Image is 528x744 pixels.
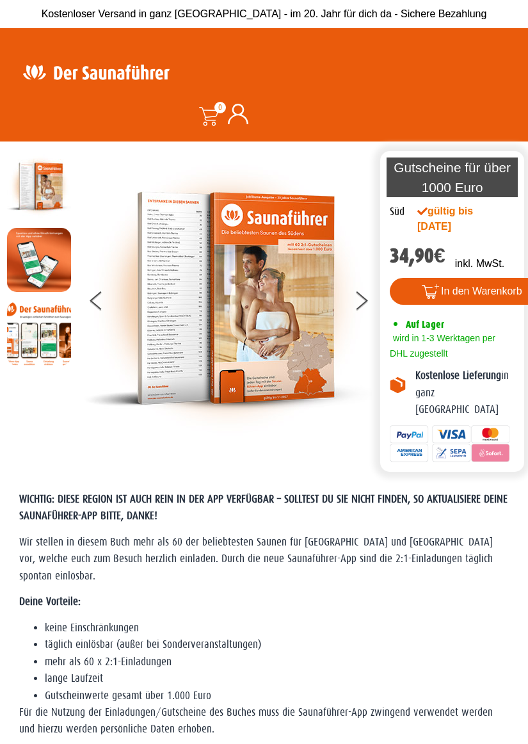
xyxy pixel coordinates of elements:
[7,302,71,366] img: Anleitung7tn
[42,8,487,19] span: Kostenloser Versand in ganz [GEOGRAPHIC_DATA] - im 20. Jahr für dich da - Sichere Bezahlung
[390,204,404,220] div: Süd
[45,620,509,636] li: keine Einschränkungen
[434,244,445,268] span: €
[417,204,492,234] div: gültig bis [DATE]
[415,368,515,418] p: in ganz [GEOGRAPHIC_DATA]
[455,256,504,271] p: inkl. MwSt.
[45,688,509,704] li: Gutscheinwerte gesamt über 1.000 Euro
[390,244,445,268] bdi: 34,90
[45,654,509,670] li: mehr als 60 x 2:1-Einladungen
[214,102,226,113] span: 0
[406,318,444,330] span: Auf Lager
[387,158,518,197] p: Gutscheine für über 1000 Euro
[19,493,508,522] span: WICHTIG: DIESE REGION IST AUCH REIN IN DER APP VERFÜGBAR – SOLLTEST DU SIE NICHT FINDEN, SO AKTUA...
[19,704,509,738] p: Für die Nutzung der Einladungen/Gutscheine des Buches muss die Saunaführer-App zwingend verwendet...
[19,536,493,582] span: Wir stellen in diesem Buch mehr als 60 der beliebtesten Saunen für [GEOGRAPHIC_DATA] und [GEOGRAP...
[19,595,81,608] strong: Deine Vorteile:
[45,636,509,653] li: täglich einlösbar (außer bei Sonderveranstaltungen)
[45,670,509,687] li: lange Laufzeit
[7,228,71,292] img: MOCKUP-iPhone_regional
[390,333,495,359] span: wird in 1-3 Werktagen per DHL zugestellt
[415,369,501,382] b: Kostenlose Lieferung
[7,154,71,218] img: der-saunafuehrer-2025-sued
[84,154,372,442] img: der-saunafuehrer-2025-sued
